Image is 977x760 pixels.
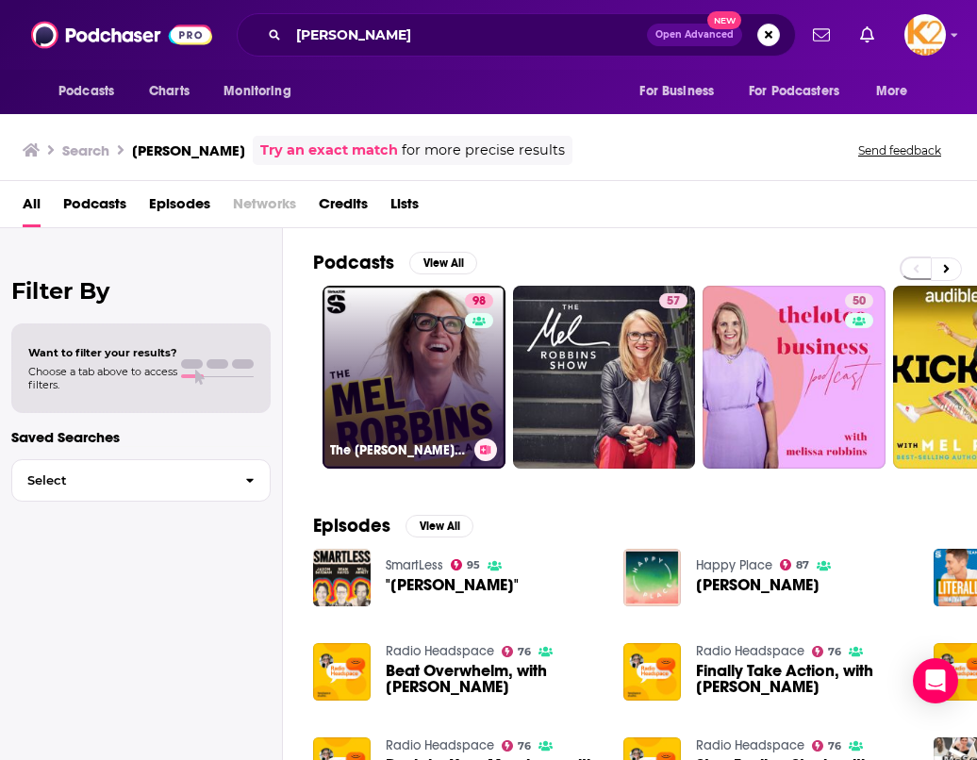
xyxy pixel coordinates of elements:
[313,251,394,274] h2: Podcasts
[409,252,477,274] button: View All
[313,514,473,537] a: EpisodesView All
[11,428,271,446] p: Saved Searches
[323,286,505,469] a: 98The [PERSON_NAME] Podcast
[224,78,290,105] span: Monitoring
[289,20,647,50] input: Search podcasts, credits, & more...
[386,577,519,593] span: "[PERSON_NAME]"
[31,17,212,53] img: Podchaser - Follow, Share and Rate Podcasts
[812,740,842,752] a: 76
[313,514,390,537] h2: Episodes
[626,74,737,109] button: open menu
[23,189,41,227] a: All
[696,737,804,753] a: Radio Headspace
[386,737,494,753] a: Radio Headspace
[149,78,190,105] span: Charts
[659,293,687,308] a: 57
[780,559,810,570] a: 87
[233,189,296,227] span: Networks
[696,577,820,593] a: Mel Robbins
[655,30,734,40] span: Open Advanced
[149,189,210,227] a: Episodes
[132,141,245,159] h3: [PERSON_NAME]
[796,561,809,570] span: 87
[696,643,804,659] a: Radio Headspace
[696,557,772,573] a: Happy Place
[386,663,601,695] a: Beat Overwhelm, with Mel Robbins
[402,140,565,161] span: for more precise results
[28,365,177,391] span: Choose a tab above to access filters.
[828,742,841,751] span: 76
[518,742,531,751] span: 76
[390,189,419,227] a: Lists
[904,14,946,56] button: Show profile menu
[812,646,842,657] a: 76
[319,189,368,227] a: Credits
[11,277,271,305] h2: Filter By
[805,19,837,51] a: Show notifications dropdown
[863,74,932,109] button: open menu
[876,78,908,105] span: More
[137,74,201,109] a: Charts
[853,19,882,51] a: Show notifications dropdown
[502,740,532,752] a: 76
[237,13,796,57] div: Search podcasts, credits, & more...
[465,293,493,308] a: 98
[313,549,371,606] img: "Mel Robbins"
[647,24,742,46] button: Open AdvancedNew
[406,515,473,537] button: View All
[696,663,911,695] span: Finally Take Action, with [PERSON_NAME]
[853,142,947,158] button: Send feedback
[623,643,681,701] img: Finally Take Action, with Mel Robbins
[28,346,177,359] span: Want to filter your results?
[386,577,519,593] a: "Mel Robbins"
[62,141,109,159] h3: Search
[330,442,467,458] h3: The [PERSON_NAME] Podcast
[58,78,114,105] span: Podcasts
[45,74,139,109] button: open menu
[913,658,958,703] div: Open Intercom Messenger
[467,561,480,570] span: 95
[639,78,714,105] span: For Business
[63,189,126,227] a: Podcasts
[313,643,371,701] img: Beat Overwhelm, with Mel Robbins
[853,292,866,311] span: 50
[472,292,486,311] span: 98
[313,251,477,274] a: PodcastsView All
[904,14,946,56] span: Logged in as K2Krupp
[703,286,886,469] a: 50
[386,557,443,573] a: SmartLess
[696,577,820,593] span: [PERSON_NAME]
[451,559,481,570] a: 95
[696,663,911,695] a: Finally Take Action, with Mel Robbins
[737,74,867,109] button: open menu
[749,78,839,105] span: For Podcasters
[11,459,271,502] button: Select
[210,74,315,109] button: open menu
[828,648,841,656] span: 76
[502,646,532,657] a: 76
[904,14,946,56] img: User Profile
[667,292,680,311] span: 57
[518,648,531,656] span: 76
[623,549,681,606] img: Mel Robbins
[386,663,601,695] span: Beat Overwhelm, with [PERSON_NAME]
[12,474,230,487] span: Select
[260,140,398,161] a: Try an exact match
[386,643,494,659] a: Radio Headspace
[707,11,741,29] span: New
[513,286,696,469] a: 57
[845,293,873,308] a: 50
